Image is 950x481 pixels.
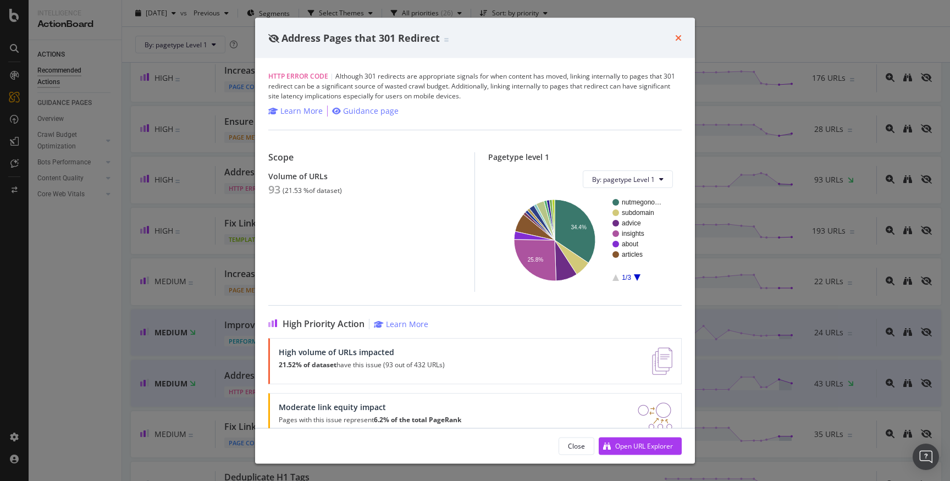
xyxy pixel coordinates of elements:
[599,437,682,455] button: Open URL Explorer
[583,170,673,188] button: By: pagetype Level 1
[675,31,682,45] div: times
[559,437,594,455] button: Close
[622,198,661,206] text: nutmegono…
[330,71,334,81] span: |
[622,274,631,281] text: 1/3
[374,319,428,329] a: Learn More
[374,415,461,424] strong: 6.2% of the total PageRank
[592,174,655,184] span: By: pagetype Level 1
[268,106,323,117] a: Learn More
[268,152,461,163] div: Scope
[343,106,399,117] div: Guidance page
[571,224,586,230] text: 34.4%
[280,106,323,117] div: Learn More
[283,187,342,195] div: ( 21.53 % of dataset )
[279,360,336,369] strong: 21.52% of dataset
[279,361,445,369] p: have this issue (93 out of 432 URLs)
[528,257,543,263] text: 25.8%
[255,18,695,463] div: modal
[622,230,644,237] text: insights
[279,402,461,412] div: Moderate link equity impact
[268,172,461,181] div: Volume of URLs
[488,152,682,162] div: Pagetype level 1
[268,71,682,101] div: Although 301 redirects are appropriate signals for when content has moved, linking internally to ...
[268,183,280,196] div: 93
[386,319,428,329] div: Learn More
[622,251,643,258] text: articles
[622,209,654,217] text: subdomain
[444,38,449,41] img: Equal
[622,219,641,227] text: advice
[622,240,639,248] text: about
[652,347,672,375] img: e5DMFwAAAABJRU5ErkJggg==
[281,31,440,44] span: Address Pages that 301 Redirect
[497,197,673,283] svg: A chart.
[268,71,328,81] span: HTTP Error Code
[913,444,939,470] div: Open Intercom Messenger
[332,106,399,117] a: Guidance page
[615,441,673,450] div: Open URL Explorer
[638,402,672,430] img: DDxVyA23.png
[279,416,461,424] p: Pages with this issue represent
[283,319,364,329] span: High Priority Action
[268,34,279,42] div: eye-slash
[279,347,445,357] div: High volume of URLs impacted
[568,441,585,450] div: Close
